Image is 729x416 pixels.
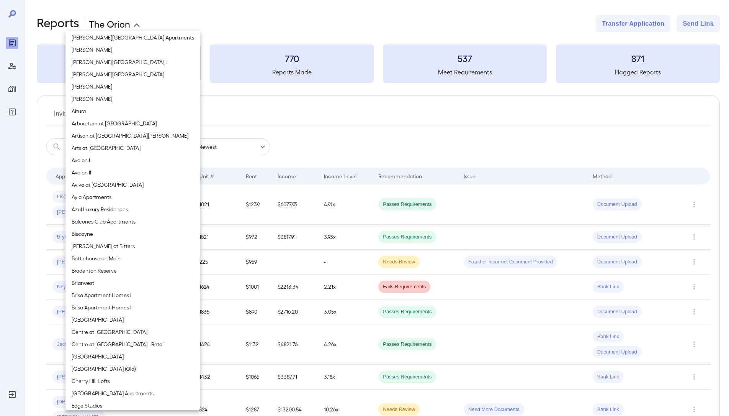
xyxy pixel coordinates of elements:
li: Arboretum at [GEOGRAPHIC_DATA] [65,117,200,130]
li: [PERSON_NAME][GEOGRAPHIC_DATA] I [65,56,200,68]
li: Brisa Apartment Homes II [65,301,200,314]
li: Ayla Apartments [65,191,200,203]
li: Altura [65,105,200,117]
li: Bottlehouse on Main [65,252,200,265]
li: [PERSON_NAME] at Bitters [65,240,200,252]
li: Avalon I [65,154,200,166]
li: Artisan at [GEOGRAPHIC_DATA][PERSON_NAME] [65,130,200,142]
li: [GEOGRAPHIC_DATA] [65,314,200,326]
li: Arts at [GEOGRAPHIC_DATA] [65,142,200,154]
li: Azul Luxury Residences [65,203,200,215]
li: [PERSON_NAME][GEOGRAPHIC_DATA] Apartments [65,31,200,44]
li: [PERSON_NAME] [65,81,200,93]
li: Centre at [GEOGRAPHIC_DATA] - Retail [65,338,200,350]
li: Bradenton Reserve [65,265,200,277]
li: [PERSON_NAME] [65,44,200,56]
li: Briarwest [65,277,200,289]
li: Cherry Hill Lofts [65,375,200,387]
li: [GEOGRAPHIC_DATA] (Old) [65,363,200,375]
li: [PERSON_NAME] [65,93,200,105]
li: Aviva at [GEOGRAPHIC_DATA] [65,179,200,191]
li: [GEOGRAPHIC_DATA] Apartments [65,387,200,400]
li: [PERSON_NAME][GEOGRAPHIC_DATA] [65,68,200,81]
li: Balcones Club Apartments [65,215,200,228]
li: Centre at [GEOGRAPHIC_DATA] [65,326,200,338]
li: Biscayne [65,228,200,240]
li: Avalon II [65,166,200,179]
li: Edge Studios [65,400,200,412]
li: Brisa Apartment Homes I [65,289,200,301]
li: [GEOGRAPHIC_DATA] [65,350,200,363]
